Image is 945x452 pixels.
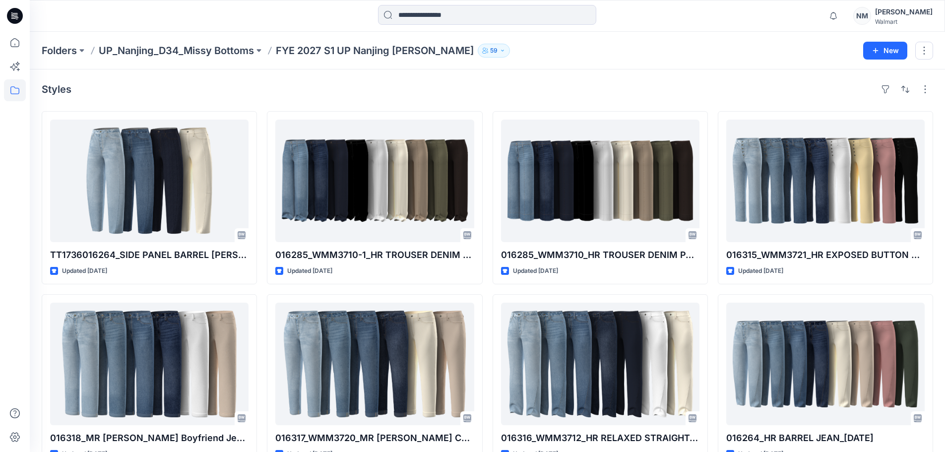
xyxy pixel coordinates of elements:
[875,6,933,18] div: [PERSON_NAME]
[42,83,71,95] h4: Styles
[42,44,77,58] a: Folders
[726,431,925,445] p: 016264_HR BARREL JEAN_[DATE]
[50,120,249,242] a: TT1736016264_SIDE PANEL BARREL JEAN 7.8.2025
[99,44,254,58] a: UP_Nanjing_D34_Missy Bottoms
[276,44,474,58] p: FYE 2027 S1 UP Nanjing [PERSON_NAME]
[501,303,699,425] a: 016316_WMM3712_HR RELAXED STRAIGHT_30 4.15.2025
[501,248,699,262] p: 016285_WMM3710_HR TROUSER DENIM PANTS [DATE]
[275,248,474,262] p: 016285_WMM3710-1_HR TROUSER DENIM PANTS [DATE]
[501,120,699,242] a: 016285_WMM3710_HR TROUSER DENIM PANTS 4.9.25
[853,7,871,25] div: NM
[275,431,474,445] p: 016317_WMM3720_MR [PERSON_NAME] CUFF BOYFRIEND JEAN_[DATE]
[726,120,925,242] a: 016315_WMM3721_HR EXPOSED BUTTON STRAIGHT CROP_4.15.2025
[738,266,783,276] p: Updated [DATE]
[50,303,249,425] a: 016318_MR Relaxed Boyfriend Jean_4.14.25
[478,44,510,58] button: 59
[726,248,925,262] p: 016315_WMM3721_HR EXPOSED BUTTON STRAIGHT CROP_[DATE]
[863,42,907,60] button: New
[62,266,107,276] p: Updated [DATE]
[50,248,249,262] p: TT1736016264_SIDE PANEL BARREL [PERSON_NAME] [DATE]
[275,303,474,425] a: 016317_WMM3720_MR ROLL CUFF BOYFRIEND JEAN_4.15.2025
[287,266,332,276] p: Updated [DATE]
[501,431,699,445] p: 016316_WMM3712_HR RELAXED STRAIGHT_30 [DATE]
[50,431,249,445] p: 016318_MR [PERSON_NAME] Boyfriend Jean_[DATE]
[875,18,933,25] div: Walmart
[275,120,474,242] a: 016285_WMM3710-1_HR TROUSER DENIM PANTS 4.16.25
[490,45,498,56] p: 59
[513,266,558,276] p: Updated [DATE]
[726,303,925,425] a: 016264_HR BARREL JEAN_4.15.25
